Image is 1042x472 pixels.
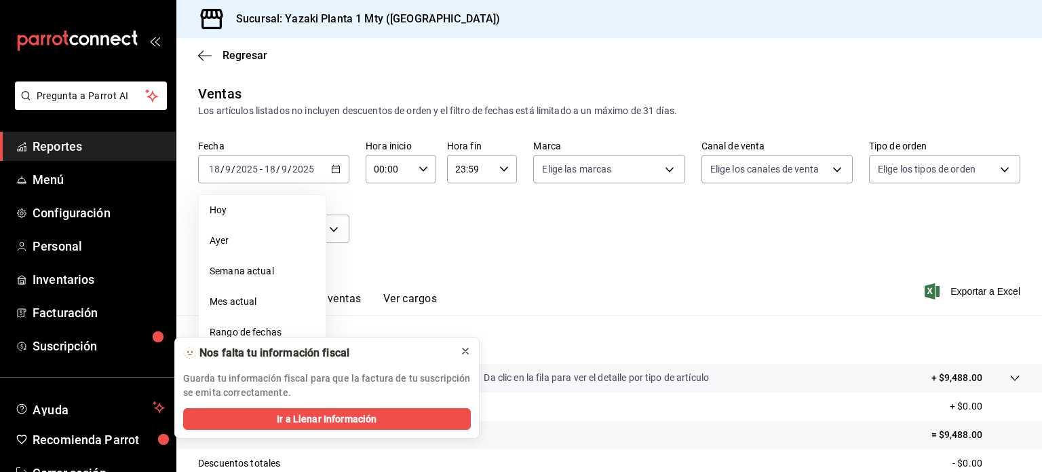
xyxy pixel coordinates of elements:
[198,84,242,104] div: Ventas
[710,162,819,176] span: Elige los canales de venta
[33,270,165,289] span: Inventarios
[950,399,1020,414] p: + $0.00
[210,295,315,309] span: Mes actual
[198,49,267,62] button: Regresar
[292,164,315,175] input: ----
[533,141,684,151] label: Marca
[447,141,518,151] label: Hora fin
[33,337,165,355] span: Suscripción
[869,141,1020,151] label: Tipo de orden
[183,371,471,400] p: Guarda tu información fiscal para que la factura de tu suscripción se emita correctamente.
[308,292,362,315] button: Ver ventas
[37,89,146,103] span: Pregunta a Parrot AI
[198,141,349,151] label: Fecha
[208,164,220,175] input: --
[931,371,982,385] p: + $9,488.00
[15,81,167,110] button: Pregunta a Parrot AI
[33,204,165,222] span: Configuración
[33,304,165,322] span: Facturación
[701,141,853,151] label: Canal de venta
[484,371,709,385] p: Da clic en la fila para ver el detalle por tipo de artículo
[383,292,438,315] button: Ver cargos
[33,431,165,449] span: Recomienda Parrot
[220,292,437,315] div: navigation tabs
[210,264,315,278] span: Semana actual
[9,98,167,113] a: Pregunta a Parrot AI
[225,11,500,27] h3: Sucursal: Yazaki Planta 1 Mty ([GEOGRAPHIC_DATA])
[952,456,1020,471] p: - $0.00
[198,104,1020,118] div: Los artículos listados no incluyen descuentos de orden y el filtro de fechas está limitado a un m...
[288,164,292,175] span: /
[210,234,315,248] span: Ayer
[878,162,976,176] span: Elige los tipos de orden
[198,331,1020,348] p: Resumen
[366,141,436,151] label: Hora inicio
[264,164,276,175] input: --
[33,237,165,255] span: Personal
[210,325,315,340] span: Rango de fechas
[198,456,280,471] p: Descuentos totales
[931,428,1020,442] p: = $9,488.00
[281,164,288,175] input: --
[183,346,449,361] div: 🫥 Nos falta tu información fiscal
[231,164,235,175] span: /
[276,164,280,175] span: /
[927,283,1020,299] button: Exportar a Excel
[277,412,377,426] span: Ir a Llenar Información
[220,164,225,175] span: /
[33,399,147,416] span: Ayuda
[223,49,267,62] span: Regresar
[260,164,263,175] span: -
[542,162,611,176] span: Elige las marcas
[183,408,471,430] button: Ir a Llenar Información
[149,35,160,46] button: open_drawer_menu
[225,164,231,175] input: --
[33,137,165,156] span: Reportes
[210,203,315,217] span: Hoy
[33,170,165,189] span: Menú
[235,164,258,175] input: ----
